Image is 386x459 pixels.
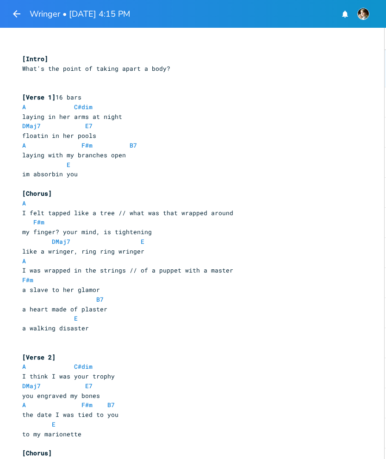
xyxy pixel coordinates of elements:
[22,410,118,419] span: the date I was tied to you
[81,141,93,149] span: F#m
[22,93,56,101] span: [Verse 1]
[22,266,233,274] span: I was wrapped in the strings // of a puppet with a master
[22,170,78,178] span: im absorbin you
[22,257,26,265] span: A
[22,189,52,198] span: [Chorus]
[22,401,26,409] span: A
[96,295,104,304] span: B7
[81,401,93,409] span: F#m
[22,285,100,294] span: a slave to her glamor
[22,64,170,73] span: What's the point of taking apart a body?
[22,324,89,332] span: a walking disaster
[22,449,52,457] span: [Chorus]
[22,372,115,380] span: I think I was your trophy
[22,122,41,130] span: DMaj7
[22,199,26,207] span: A
[22,305,107,313] span: a heart made of plaster
[130,141,137,149] span: B7
[22,103,26,111] span: A
[22,112,122,121] span: laying in her arms at night
[22,151,126,159] span: laying with my branches open
[22,55,48,63] span: [Intro]
[74,314,78,323] span: E
[74,362,93,371] span: C#dim
[67,161,70,169] span: E
[74,103,93,111] span: C#dim
[22,276,33,284] span: F#m
[141,237,144,246] span: E
[22,247,144,255] span: like a wringer, ring ring wringer
[52,237,70,246] span: DMaj7
[22,430,81,438] span: to my marionette
[22,228,152,236] span: my finger? your mind, is tightening
[85,122,93,130] span: E7
[22,362,26,371] span: A
[22,93,81,101] span: 16 bars
[22,382,41,390] span: DMaj7
[22,391,100,400] span: you engraved my bones
[30,10,130,18] h1: Wringer • [DATE] 4:15 PM
[22,131,96,140] span: floatin in her pools
[22,141,26,149] span: A
[22,353,56,361] span: [Verse 2]
[33,218,44,226] span: F#m
[52,420,56,428] span: E
[357,8,369,20] img: Robert Wise
[107,401,115,409] span: B7
[85,382,93,390] span: E7
[22,209,233,217] span: I felt tapped like a tree // what was that wrapped around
